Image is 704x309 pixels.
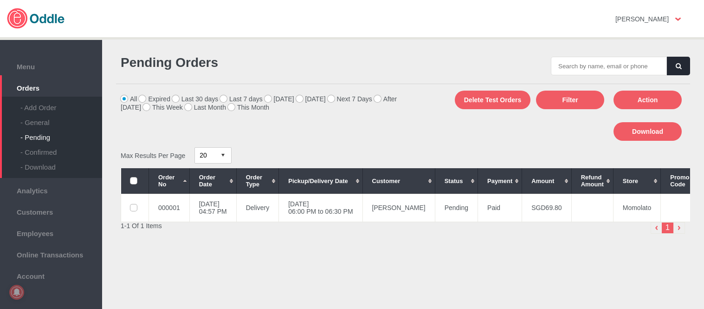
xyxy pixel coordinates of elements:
[296,95,326,103] label: [DATE]
[189,194,236,222] td: [DATE] 04:57 PM
[20,156,102,171] div: - Download
[435,194,478,222] td: Pending
[328,95,372,103] label: Next 7 Days
[5,82,97,92] span: Orders
[651,222,662,234] img: left-arrow-small.png
[228,104,269,111] label: This Month
[522,168,571,194] th: Amount
[613,194,660,222] td: Momolato
[121,95,137,103] label: All
[121,222,162,230] span: 1-1 Of 1 Items
[5,184,97,195] span: Analytics
[236,168,279,194] th: Order Type
[613,168,660,194] th: Store
[435,168,478,194] th: Status
[478,194,522,222] td: Paid
[478,168,522,194] th: Payment
[615,15,669,23] strong: [PERSON_NAME]
[20,141,102,156] div: - Confirmed
[455,91,530,109] button: Delete Test Orders
[149,168,190,194] th: Order No
[362,194,435,222] td: [PERSON_NAME]
[5,227,97,237] span: Employees
[121,55,399,70] h1: Pending Orders
[5,206,97,216] span: Customers
[236,194,279,222] td: Delivery
[149,194,190,222] td: 000001
[172,95,218,103] label: Last 30 days
[614,91,682,109] button: Action
[662,222,673,234] li: 1
[673,222,685,234] img: right-arrow.png
[279,194,362,222] td: [DATE] 06:00 PM to 06:30 PM
[139,95,170,103] label: Expired
[661,168,699,194] th: Promo Code
[675,18,681,21] img: user-option-arrow.png
[185,104,226,111] label: Last Month
[143,104,183,111] label: This Week
[614,122,682,141] button: Download
[5,249,97,259] span: Online Transactions
[20,112,102,126] div: - General
[265,95,294,103] label: [DATE]
[20,97,102,112] div: - Add Order
[551,57,667,75] input: Search by name, email or phone
[5,270,97,280] span: Account
[279,168,362,194] th: Pickup/Delivery Date
[362,168,435,194] th: Customer
[571,168,613,194] th: Refund Amount
[5,60,97,71] span: Menu
[189,168,236,194] th: Order Date
[121,151,185,159] span: Max Results Per Page
[220,95,263,103] label: Last 7 days
[536,91,604,109] button: Filter
[522,194,571,222] td: SGD69.80
[20,126,102,141] div: - Pending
